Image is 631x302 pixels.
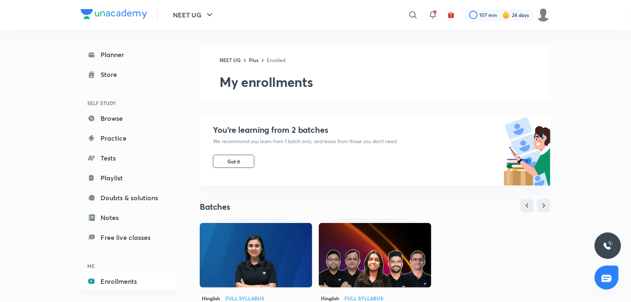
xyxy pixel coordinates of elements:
[267,57,285,63] a: Enrolled
[100,70,122,79] div: Store
[249,57,258,63] a: Plus
[536,8,550,22] img: Tanya Kumari
[81,150,177,166] a: Tests
[168,7,220,23] button: NEET UG
[319,223,431,288] img: Thumbnail
[200,201,375,212] h4: Batches
[81,130,177,146] a: Practice
[81,229,177,246] a: Free live classes
[502,11,510,19] img: streak
[504,115,550,186] img: batch
[603,241,613,251] img: ttu
[81,189,177,206] a: Doubts & solutions
[225,296,264,301] div: Full Syllabus
[81,259,177,273] h6: ME
[227,158,240,165] span: Got it
[81,96,177,110] h6: SELF STUDY
[344,296,383,301] div: Full Syllabus
[213,138,397,145] p: We recommend you learn from 1 batch only, and leave from those you don’t need
[81,46,177,63] a: Planner
[81,209,177,226] a: Notes
[81,66,177,83] a: Store
[220,57,241,63] a: NEET UG
[445,8,458,22] button: avatar
[200,223,312,288] img: Thumbnail
[447,11,455,19] img: avatar
[213,125,397,135] h4: You’re learning from 2 batches
[220,74,550,90] h2: My enrollments
[81,170,177,186] a: Playlist
[81,273,177,290] a: Enrollments
[81,9,147,19] img: Company Logo
[81,9,147,21] a: Company Logo
[213,155,254,168] button: Got it
[81,110,177,127] a: Browse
